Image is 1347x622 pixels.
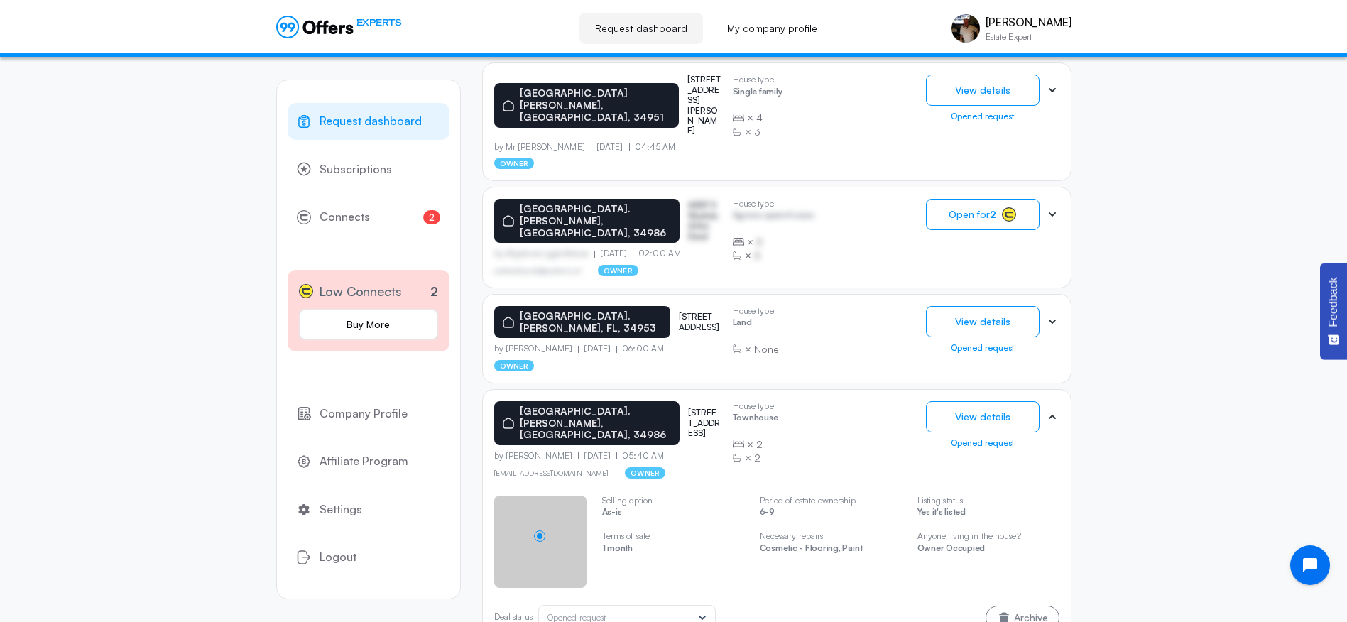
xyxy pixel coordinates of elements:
[602,507,744,520] p: As-is
[319,281,402,302] span: Low Connects
[579,13,703,44] a: Request dashboard
[602,543,744,557] p: 1 month
[520,310,662,334] p: [GEOGRAPHIC_DATA]. [PERSON_NAME], FL, 34953
[494,249,595,258] p: by Afgdsrwe Ljgjkdfsbvas
[629,142,676,152] p: 04:45 AM
[356,16,402,29] span: EXPERTS
[754,125,760,139] span: 3
[926,111,1040,121] div: Opened request
[288,539,449,576] button: Logout
[926,199,1040,230] button: Open for2
[494,142,591,152] p: by Mr [PERSON_NAME]
[494,451,579,461] p: by [PERSON_NAME]
[320,452,408,471] span: Affiliate Program
[633,249,681,258] p: 02:00 AM
[733,249,814,263] div: ×
[986,16,1071,29] p: [PERSON_NAME]
[926,343,1040,353] div: Opened request
[990,208,996,220] strong: 2
[288,199,449,236] a: Connects2
[733,342,779,356] div: ×
[760,507,902,520] p: 6-9
[602,531,744,541] p: Terms of sale
[430,282,438,301] p: 2
[616,344,664,354] p: 06:00 AM
[756,437,763,452] span: 2
[288,395,449,432] a: Company Profile
[288,103,449,140] a: Request dashboard
[754,249,760,263] span: B
[926,438,1040,448] div: Opened request
[917,543,1059,557] p: Owner Occupied
[520,203,672,239] p: [GEOGRAPHIC_DATA]. [PERSON_NAME], [GEOGRAPHIC_DATA], 34986
[320,160,392,179] span: Subscriptions
[602,496,744,568] swiper-slide: 2 / 4
[733,87,782,100] p: Single family
[926,75,1040,106] button: View details
[949,209,996,220] span: Open for
[733,199,814,209] p: House type
[688,200,721,241] p: ASDF S Sfasfdasfdas Dasd
[598,265,638,276] p: owner
[288,443,449,480] a: Affiliate Program
[423,210,440,224] span: 2
[711,13,833,44] a: My company profile
[494,469,609,477] a: [EMAIL_ADDRESS][DOMAIN_NAME]
[756,235,763,249] span: B
[591,142,629,152] p: [DATE]
[494,158,535,169] p: owner
[733,125,782,139] div: ×
[276,16,402,38] a: EXPERTS
[760,543,902,557] p: Cosmetic - Flooring, Paint
[733,401,778,411] p: House type
[754,451,760,465] span: 2
[1320,263,1347,359] button: Feedback - Show survey
[733,413,778,426] p: Townhouse
[917,496,1059,506] p: Listing status
[494,344,579,354] p: by [PERSON_NAME]
[733,210,814,224] p: Agrwsv qwervf oiuns
[288,151,449,188] a: Subscriptions
[679,312,721,332] p: [STREET_ADDRESS]
[986,33,1071,41] p: Estate Expert
[760,531,902,541] p: Necessary repairs
[917,496,1059,568] swiper-slide: 4 / 4
[733,437,778,452] div: ×
[733,111,782,125] div: ×
[520,405,672,441] p: [GEOGRAPHIC_DATA]. [PERSON_NAME], [GEOGRAPHIC_DATA], 34986
[760,496,902,506] p: Period of estate ownership
[320,501,362,519] span: Settings
[578,344,616,354] p: [DATE]
[687,75,721,136] p: [STREET_ADDRESS][PERSON_NAME]
[756,111,763,125] span: 4
[578,451,616,461] p: [DATE]
[299,309,438,340] a: Buy More
[926,401,1040,432] button: View details
[917,531,1059,541] p: Anyone living in the house?
[616,451,664,461] p: 05:40 AM
[754,342,779,356] span: None
[320,405,408,423] span: Company Profile
[288,491,449,528] a: Settings
[602,496,744,506] p: Selling option
[594,249,633,258] p: [DATE]
[494,612,533,622] p: Deal status
[733,306,779,316] p: House type
[494,360,535,371] p: owner
[917,507,1059,520] p: Yes it's listed
[1327,277,1340,327] span: Feedback
[320,548,356,567] span: Logout
[926,306,1040,337] button: View details
[733,75,782,84] p: House type
[494,266,582,275] p: asdfasdfasasfd@asdfasd.asf
[733,317,779,331] p: Land
[320,208,370,227] span: Connects
[520,87,671,123] p: [GEOGRAPHIC_DATA][PERSON_NAME], [GEOGRAPHIC_DATA], 34951
[494,496,587,588] swiper-slide: 1 / 4
[625,467,665,479] p: owner
[320,112,422,131] span: Request dashboard
[733,235,814,249] div: ×
[733,451,778,465] div: ×
[951,14,980,43] img: scott markowitz
[760,496,902,568] swiper-slide: 3 / 4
